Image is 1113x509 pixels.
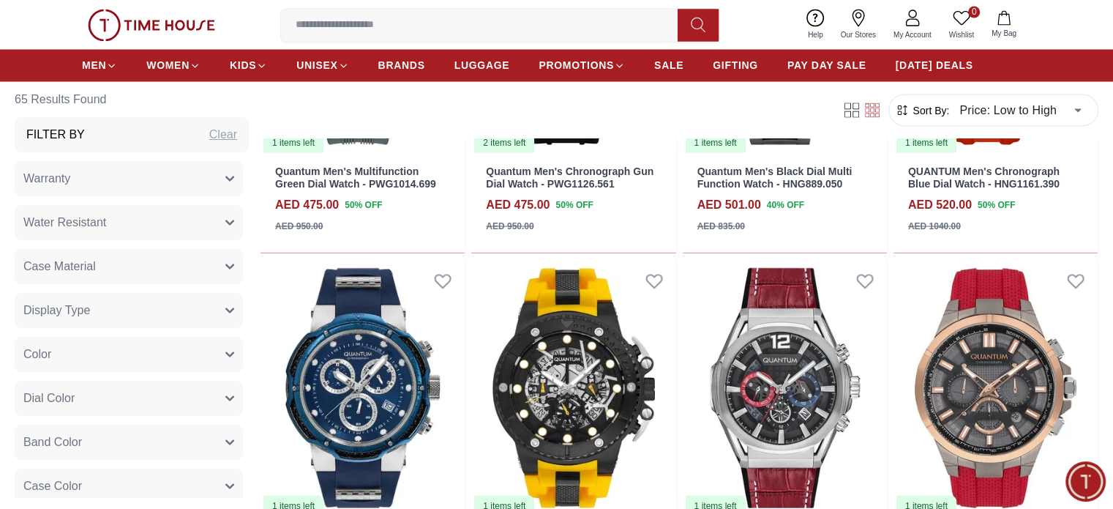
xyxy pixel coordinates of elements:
span: Help [802,29,829,40]
a: Quantum Men's Multifunction Green Dial Watch - PWG1014.699 [275,165,436,189]
div: AED 835.00 [697,219,745,232]
button: Dial Color [15,381,243,416]
span: My Account [888,29,937,40]
span: 50 % OFF [345,198,382,211]
a: 0Wishlist [940,6,983,43]
h6: 65 Results Found [15,82,249,117]
img: Company logo [20,19,48,48]
span: 40 % OFF [767,198,804,211]
span: LUGGAGE [454,58,510,73]
button: Band Color [15,425,243,460]
div: Find your dream watch—experts ready to assist! [18,189,274,220]
a: PROMOTIONS [539,52,625,78]
div: Chat with us now [18,238,274,297]
a: PAY DAY SALE [787,52,866,78]
span: Case Material [23,258,96,275]
div: Timehousecompany [18,126,274,182]
span: Warranty [23,170,70,187]
span: Dial Color [23,390,75,407]
div: Price: Low to High [949,89,1092,130]
a: MEN [82,52,117,78]
span: Sort By: [910,103,949,117]
h4: AED 520.00 [908,196,972,213]
span: Home [59,373,89,384]
h3: Filter By [26,126,85,144]
a: Quantum Men's Chronograph Gun Dial Watch - PWG1126.561 [486,165,653,189]
span: Chat with us now [68,258,249,277]
span: Display Type [23,302,90,319]
span: Water Resistant [23,214,106,231]
span: 50 % OFF [978,198,1015,211]
span: UNISEX [296,58,337,73]
span: [DATE] DEALS [896,58,973,73]
span: Band Color [23,434,82,451]
button: Display Type [15,293,243,328]
button: Case Material [15,249,243,284]
span: 50 % OFF [555,198,593,211]
span: Wishlist [943,29,980,40]
a: LUGGAGE [454,52,510,78]
a: WOMEN [146,52,201,78]
button: Case Color [15,469,243,504]
button: Sort By: [895,103,949,117]
div: AED 950.00 [486,219,533,232]
img: ... [88,9,215,41]
a: SALE [654,52,683,78]
span: SALE [654,58,683,73]
span: PROMOTIONS [539,58,614,73]
span: 0 [968,6,980,18]
button: My Bag [983,7,1025,42]
h4: AED 475.00 [275,196,339,213]
div: 1 items left [896,132,956,152]
div: 2 items left [474,132,534,152]
button: Water Resistant [15,205,243,240]
div: AED 950.00 [275,219,323,232]
div: Conversation [145,341,288,390]
div: Home [5,341,142,390]
span: Color [23,346,51,363]
span: WOMEN [146,58,190,73]
a: QUANTUM Men's Chronograph Blue Dial Watch - HNG1161.390 [908,165,1060,189]
span: Conversation [182,373,250,384]
div: AED 1040.00 [908,219,961,232]
div: 1 items left [686,132,746,152]
span: BRANDS [378,58,425,73]
span: KIDS [230,58,256,73]
span: Our Stores [835,29,882,40]
span: MEN [82,58,106,73]
a: Help [799,6,832,43]
div: Chat Widget [1065,461,1106,502]
span: GIFTING [713,58,758,73]
span: Case Color [23,478,82,495]
div: 1 items left [263,132,323,152]
a: Quantum Men's Black Dial Multi Function Watch - HNG889.050 [697,165,852,189]
span: My Bag [986,28,1022,39]
h4: AED 501.00 [697,196,761,213]
span: PAY DAY SALE [787,58,866,73]
a: Our Stores [832,6,885,43]
a: GIFTING [713,52,758,78]
a: KIDS [230,52,267,78]
a: BRANDS [378,52,425,78]
button: Warranty [15,161,243,196]
a: [DATE] DEALS [896,52,973,78]
button: Color [15,337,243,372]
a: UNISEX [296,52,348,78]
div: Clear [209,126,237,144]
h4: AED 475.00 [486,196,550,213]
